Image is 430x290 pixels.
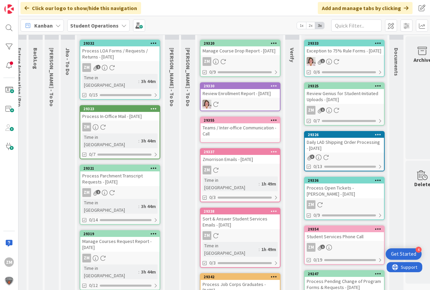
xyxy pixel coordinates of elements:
div: Time in [GEOGRAPHIC_DATA] [203,176,259,191]
div: Exception to 75% Rule Forms - [DATE] [305,46,384,55]
div: 29330Review Enrollment Report - [DATE] [201,83,280,98]
div: 29355Teams / Inter-office Communication - Call [201,117,280,138]
div: ZM [201,231,280,240]
div: ZM [82,254,91,262]
span: Emilie - To Do [48,48,55,107]
div: 29330 [204,84,280,88]
div: Manage Course Drop Report - [DATE] [201,46,280,55]
div: Process In-Office Mail - [DATE] [80,112,160,121]
div: 29247 [308,272,384,276]
div: 29336Process Open Tickets - [PERSON_NAME] - [DATE] [305,177,384,198]
span: Jho - To Do [64,48,71,75]
div: 29354 [305,226,384,232]
img: Visit kanbanzone.com [4,4,14,14]
div: Process LOA Forms / Requests / Returns - [DATE] [80,46,160,61]
span: Amanda - To Do [185,48,191,107]
div: 3h 44m [139,137,158,144]
div: 29333 [308,41,384,46]
input: Quick Filter... [331,19,382,32]
span: 2 [96,65,100,69]
span: 3 [310,155,314,159]
span: : [138,203,139,210]
div: ZM [80,254,160,262]
div: 3h 44m [139,78,158,85]
span: : [138,78,139,85]
div: 1h 49m [260,180,278,188]
span: 0/15 [89,91,98,98]
span: 1 [320,59,325,63]
span: : [138,137,139,144]
span: 0/7 [313,117,320,124]
span: 0/9 [209,69,216,76]
div: Review Enrollment Report - [DATE] [201,89,280,98]
div: 29342 [201,274,280,280]
div: 29320Manage Course Drop Report - [DATE] [201,40,280,55]
div: 29333Exception to 75% Rule Forms - [DATE] [305,40,384,55]
span: 1 [320,245,325,249]
div: EW [305,57,384,66]
div: 29338Sort & Answer Student Services Emails - [DATE] [201,208,280,229]
span: Documents [393,48,400,76]
div: 3h 44m [139,203,158,210]
div: 29338 [204,209,280,214]
div: ZM [307,106,315,115]
div: 29323 [80,106,160,112]
div: Get Started [391,251,416,257]
div: 29247 [305,271,384,277]
span: 0/14 [89,216,98,223]
div: ZM [82,63,91,72]
span: 0/6 [313,69,320,76]
div: 29332 [83,41,160,46]
div: ZM [4,257,14,267]
span: Kanban [34,22,53,30]
div: 29321Process Parchment Transcript Requests - [DATE] [80,165,160,186]
span: 0/3 [209,194,216,201]
img: EW [203,100,211,109]
div: 29336 [305,177,384,183]
div: Add and manage tabs by clicking [318,2,413,14]
div: ZM [203,166,211,174]
div: 29323 [83,107,160,111]
div: Time in [GEOGRAPHIC_DATA] [203,242,259,257]
img: avatar [4,276,14,286]
div: 29337 [201,149,280,155]
div: 29355 [204,118,280,123]
div: ZM [80,188,160,197]
div: 29337Zmorrison Emails - [DATE] [201,149,280,164]
div: 29320 [201,40,280,46]
div: 29319 [83,232,160,236]
span: 0/9 [313,212,320,219]
span: : [138,268,139,276]
div: ZM [203,231,211,240]
div: 1h 49m [260,246,278,253]
div: ZM [201,166,280,174]
span: Eric - To Do [169,48,175,107]
div: Manage Courses Request Report - [DATE] [80,237,160,252]
div: Review Genius for Student-Initiated Uploads - [DATE] [305,89,384,104]
span: BackLog [32,48,39,69]
div: ZM [307,200,315,209]
div: 29325 [308,84,384,88]
span: 2x [306,22,315,29]
div: 29321 [80,165,160,171]
div: 29319Manage Courses Request Report - [DATE] [80,231,160,252]
div: 29332 [80,40,160,46]
div: ZM [305,243,384,252]
div: 29332Process LOA Forms / Requests / Returns - [DATE] [80,40,160,61]
span: 1 [320,108,325,112]
div: Student Services Phone Call [305,232,384,241]
div: Process Parchment Transcript Requests - [DATE] [80,171,160,186]
div: Time in [GEOGRAPHIC_DATA] [82,74,138,89]
div: ZM [82,123,91,131]
div: Time in [GEOGRAPHIC_DATA] [82,199,138,214]
div: Daily LAD Shipping Order Processing - [DATE] [305,138,384,153]
div: Click our logo to show/hide this navigation [20,2,141,14]
div: Process Open Tickets - [PERSON_NAME] - [DATE] [305,183,384,198]
div: ZM [305,200,384,209]
span: 0/19 [313,256,322,263]
span: 0/13 [313,163,322,170]
div: 29338 [201,208,280,214]
div: 29325 [305,83,384,89]
div: 29326 [308,132,384,137]
span: 1x [297,22,306,29]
